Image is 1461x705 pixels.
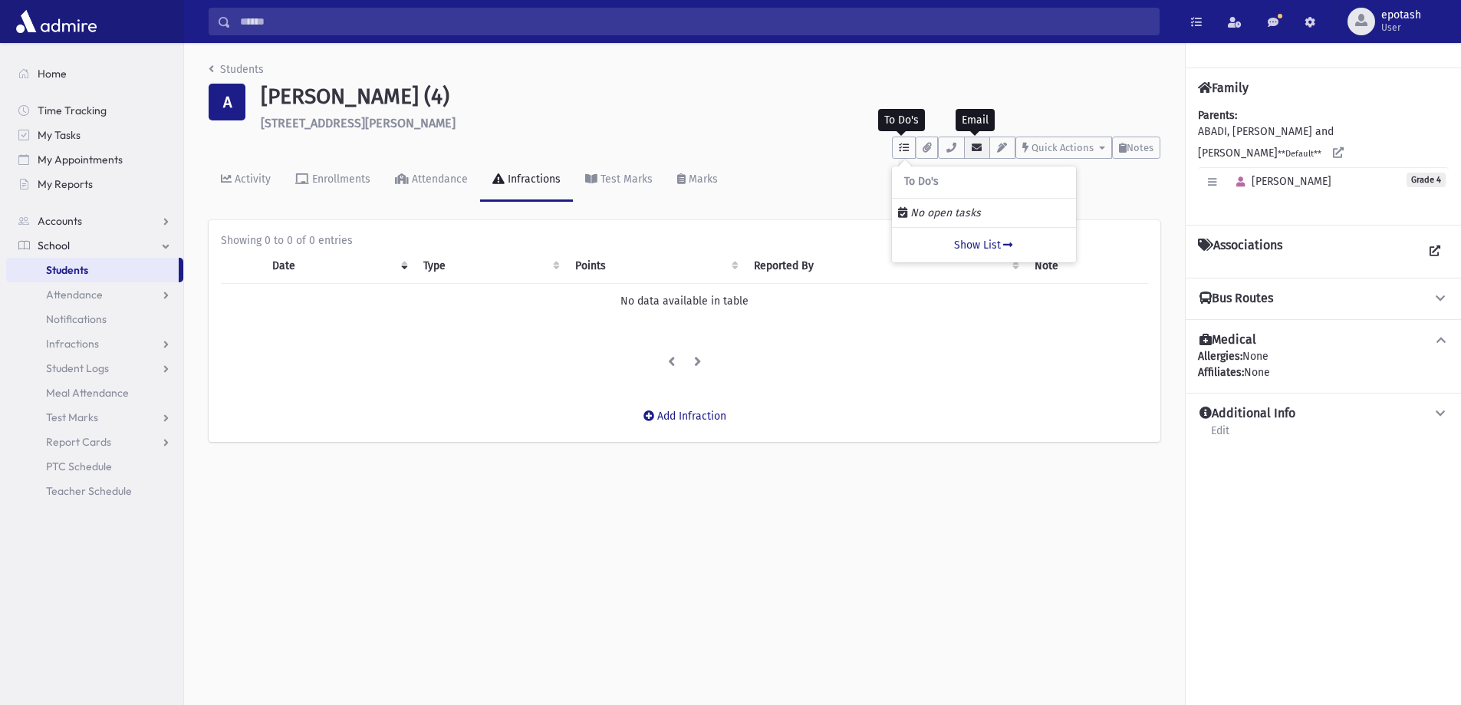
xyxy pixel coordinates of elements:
span: My Reports [38,177,93,191]
td: No data available in table [221,283,1148,318]
a: Home [6,61,183,86]
a: Notifications [6,307,183,331]
div: Email [956,109,995,131]
span: Report Cards [46,435,111,449]
span: Infractions [46,337,99,351]
span: Attendance [46,288,103,301]
button: Bus Routes [1198,291,1449,307]
a: My Reports [6,172,183,196]
a: Meal Attendance [6,381,183,405]
div: Showing 0 to 0 of 0 entries [221,232,1148,249]
a: Time Tracking [6,98,183,123]
a: My Appointments [6,147,183,172]
h4: Family [1198,81,1249,95]
span: [PERSON_NAME] [1229,175,1331,188]
span: Meal Attendance [46,386,129,400]
span: My Appointments [38,153,123,166]
button: Medical [1198,332,1449,348]
h4: Medical [1199,332,1256,348]
div: No open tasks [898,205,1070,221]
th: Type: activate to sort column ascending [414,249,566,284]
th: Note [1025,249,1148,284]
div: To Do's [878,109,925,131]
input: Search [231,8,1159,35]
span: epotash [1381,9,1421,21]
a: Test Marks [6,405,183,430]
a: Enrollments [283,159,383,202]
th: Points: activate to sort column ascending [566,249,745,284]
a: Test Marks [573,159,665,202]
span: School [38,239,70,252]
h4: Associations [1198,238,1282,265]
a: PTC Schedule [6,454,183,479]
a: Edit [1210,422,1230,450]
button: Add Infraction [633,402,736,430]
div: None [1198,364,1449,381]
span: Time Tracking [38,104,107,117]
span: Teacher Schedule [46,484,132,498]
b: Affiliates: [1198,366,1244,379]
th: Date: activate to sort column ascending [263,249,414,284]
button: Notes [1112,137,1160,159]
a: Accounts [6,209,183,233]
div: Infractions [505,173,561,186]
a: Teacher Schedule [6,479,183,503]
h4: Bus Routes [1199,291,1273,307]
a: Infractions [480,159,573,202]
span: To Do's [904,176,939,189]
a: Students [209,63,264,76]
a: Activity [209,159,283,202]
h4: Additional Info [1199,406,1295,422]
div: Activity [232,173,271,186]
th: Reported By: activate to sort column ascending [745,249,1025,284]
div: Enrollments [309,173,370,186]
a: Infractions [6,331,183,356]
button: Quick Actions [1015,137,1112,159]
span: Notes [1127,142,1153,153]
span: Quick Actions [1032,142,1094,153]
span: PTC Schedule [46,460,112,473]
a: Report Cards [6,430,183,454]
a: My Tasks [6,123,183,147]
span: Notifications [46,312,107,326]
div: ABADI, [PERSON_NAME] and [PERSON_NAME] [1198,107,1449,212]
span: Students [46,263,88,277]
span: Grade 4 [1407,173,1446,187]
h1: [PERSON_NAME] (4) [261,84,1160,110]
h6: [STREET_ADDRESS][PERSON_NAME] [261,116,1160,130]
img: AdmirePro [12,6,100,37]
a: Attendance [383,159,480,202]
span: Test Marks [46,410,98,424]
a: Attendance [6,282,183,307]
div: A [209,84,245,120]
span: Student Logs [46,361,109,375]
a: Student Logs [6,356,183,381]
span: My Tasks [38,128,81,142]
a: View all Associations [1421,238,1449,265]
div: Marks [686,173,718,186]
span: Home [38,67,67,81]
a: Show List [892,227,1076,262]
a: School [6,233,183,258]
b: Parents: [1198,109,1237,122]
nav: breadcrumb [209,61,264,84]
span: Accounts [38,214,82,228]
div: Attendance [409,173,468,186]
a: Marks [665,159,730,202]
div: None [1198,348,1449,381]
button: Additional Info [1198,406,1449,422]
a: Students [6,258,179,282]
div: Test Marks [597,173,653,186]
b: Allergies: [1198,350,1242,363]
span: User [1381,21,1421,34]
